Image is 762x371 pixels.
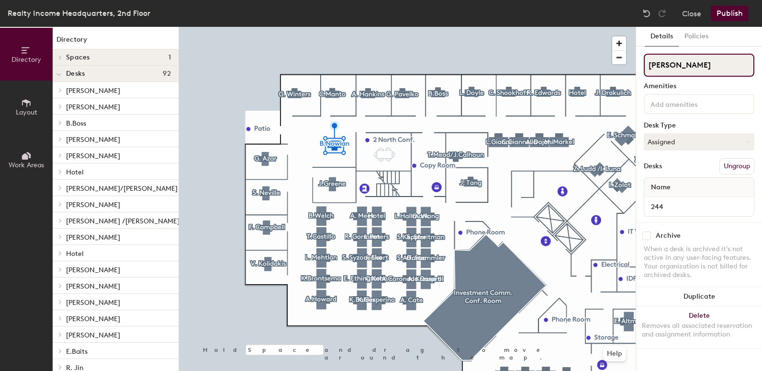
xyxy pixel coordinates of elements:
[66,87,120,95] span: [PERSON_NAME]
[644,133,754,151] button: Assigned
[66,299,120,307] span: [PERSON_NAME]
[9,161,44,169] span: Work Areas
[711,6,749,21] button: Publish
[11,56,41,64] span: Directory
[645,27,679,46] button: Details
[66,103,120,111] span: [PERSON_NAME]
[657,9,667,18] img: Redo
[66,348,88,356] span: E.Baits
[66,119,86,128] span: B.Boss
[646,200,752,213] input: Unnamed desk
[642,322,756,339] div: Removes all associated reservation and assignment information
[66,233,120,242] span: [PERSON_NAME]
[163,70,171,78] span: 92
[66,70,85,78] span: Desks
[66,136,120,144] span: [PERSON_NAME]
[636,287,762,306] button: Duplicate
[16,108,37,116] span: Layout
[644,122,754,129] div: Desk Type
[719,158,754,174] button: Ungroup
[66,185,178,193] span: [PERSON_NAME]/[PERSON_NAME]
[644,162,662,170] div: Desks
[66,217,179,225] span: [PERSON_NAME] /[PERSON_NAME]
[66,266,120,274] span: [PERSON_NAME]
[66,282,120,290] span: [PERSON_NAME]
[642,9,651,18] img: Undo
[66,201,120,209] span: [PERSON_NAME]
[649,98,735,109] input: Add amenities
[66,331,120,339] span: [PERSON_NAME]
[66,54,90,61] span: Spaces
[636,306,762,348] button: DeleteRemoves all associated reservation and assignment information
[53,35,179,49] h1: Directory
[66,250,84,258] span: Hotel
[644,82,754,90] div: Amenities
[646,179,675,196] span: Name
[603,346,626,361] button: Help
[644,245,754,279] div: When a desk is archived it's not active in any user-facing features. Your organization is not bil...
[168,54,171,61] span: 1
[66,152,120,160] span: [PERSON_NAME]
[8,7,150,19] div: Realty Income Headquarters, 2nd Floor
[66,315,120,323] span: [PERSON_NAME]
[66,168,84,176] span: Hotel
[679,27,714,46] button: Policies
[682,6,701,21] button: Close
[656,232,681,240] div: Archive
